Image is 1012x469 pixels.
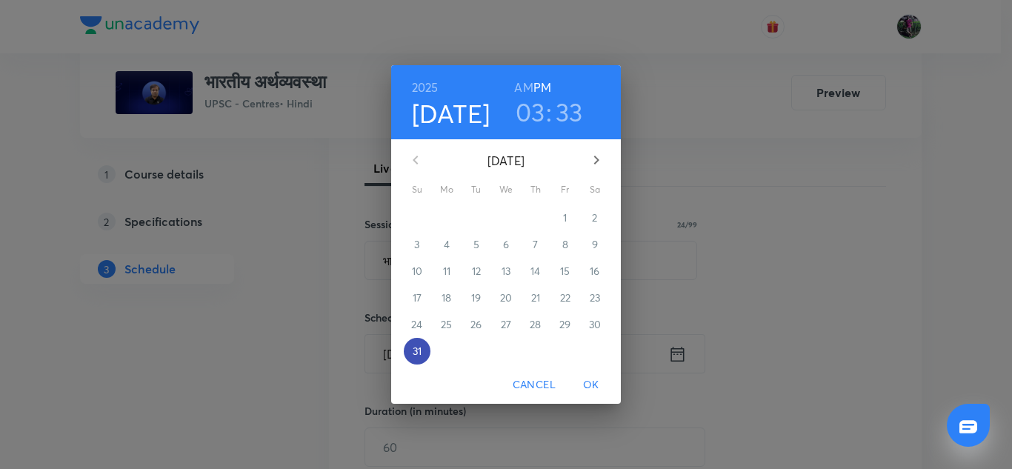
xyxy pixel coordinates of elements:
span: Su [404,182,430,197]
span: Mo [433,182,460,197]
button: Cancel [507,371,562,399]
button: 31 [404,338,430,365]
button: 2025 [412,77,439,98]
span: Cancel [513,376,556,394]
button: 33 [556,96,583,127]
button: 03 [516,96,545,127]
span: Tu [463,182,490,197]
button: PM [533,77,551,98]
h3: : [546,96,552,127]
span: OK [573,376,609,394]
p: 31 [413,344,422,359]
p: [DATE] [433,152,579,170]
span: Fr [552,182,579,197]
button: OK [567,371,615,399]
span: Th [522,182,549,197]
button: [DATE] [412,98,490,129]
span: Sa [582,182,608,197]
span: We [493,182,519,197]
button: AM [514,77,533,98]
